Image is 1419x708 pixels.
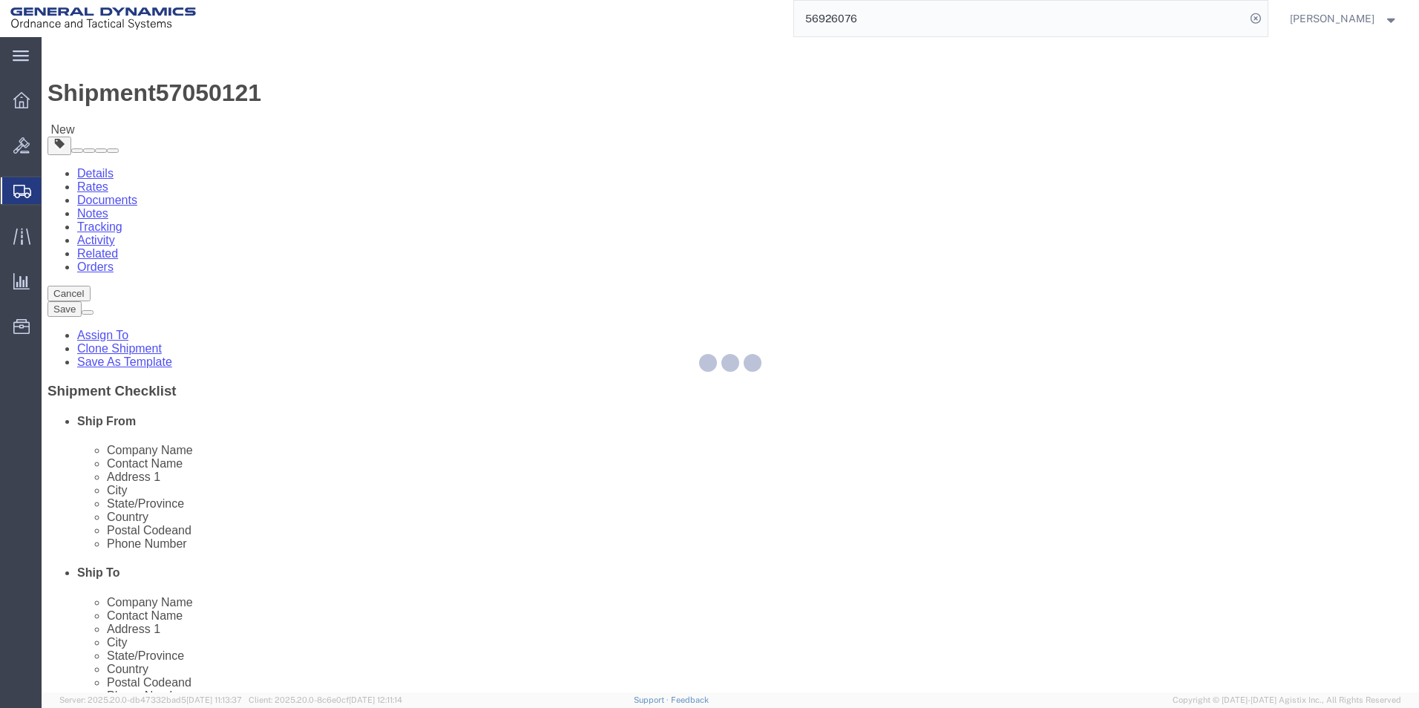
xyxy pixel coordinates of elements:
[1289,10,1399,27] button: [PERSON_NAME]
[1290,10,1374,27] span: Britney Atkins
[249,695,402,704] span: Client: 2025.20.0-8c6e0cf
[671,695,709,704] a: Feedback
[349,695,402,704] span: [DATE] 12:11:14
[634,695,671,704] a: Support
[59,695,242,704] span: Server: 2025.20.0-db47332bad5
[186,695,242,704] span: [DATE] 11:13:37
[1173,694,1401,707] span: Copyright © [DATE]-[DATE] Agistix Inc., All Rights Reserved
[10,7,196,30] img: logo
[794,1,1245,36] input: Search for shipment number, reference number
